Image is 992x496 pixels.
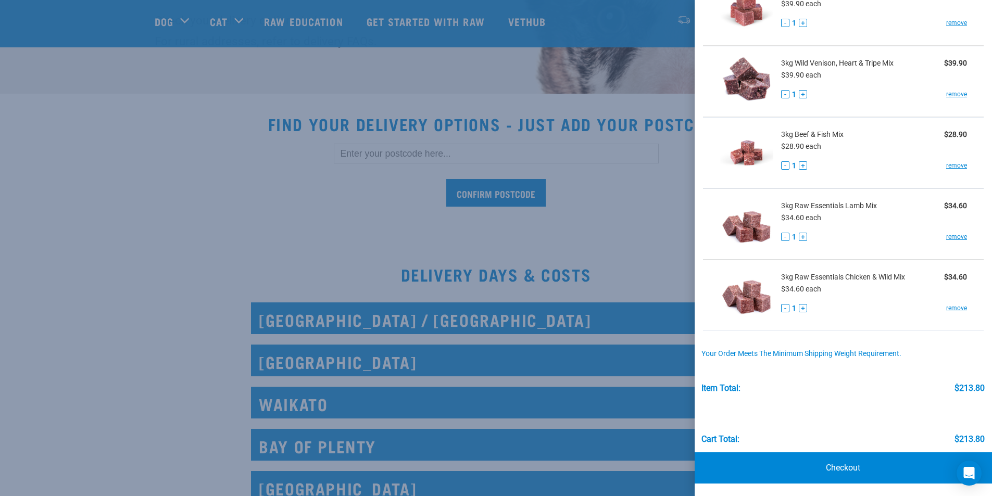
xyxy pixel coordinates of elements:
span: $28.90 each [781,142,821,150]
span: 1 [792,232,796,243]
span: 3kg Raw Essentials Lamb Mix [781,200,877,211]
div: $213.80 [955,384,985,393]
span: 1 [792,303,796,314]
strong: $34.60 [944,201,967,210]
button: - [781,19,789,27]
span: 1 [792,18,796,29]
span: $34.60 each [781,213,821,222]
button: - [781,161,789,170]
a: remove [946,18,967,28]
a: remove [946,232,967,241]
button: + [799,304,807,312]
span: 3kg Wild Venison, Heart & Tripe Mix [781,58,894,69]
button: + [799,161,807,170]
span: 1 [792,89,796,100]
button: + [799,19,807,27]
a: remove [946,303,967,313]
span: $39.90 each [781,71,821,79]
div: Cart total: [701,435,739,444]
strong: $34.60 [944,273,967,281]
img: Raw Essentials Chicken & Wild Mix [720,269,773,322]
img: Raw Essentials Lamb Mix [720,197,773,251]
img: Beef & Fish Mix [720,126,773,180]
a: remove [946,90,967,99]
span: $34.60 each [781,285,821,293]
div: $213.80 [955,435,985,444]
button: - [781,90,789,98]
button: + [799,233,807,241]
div: Item Total: [701,384,740,393]
strong: $39.90 [944,59,967,67]
span: 3kg Beef & Fish Mix [781,129,844,140]
img: Wild Venison, Heart & Tripe Mix [720,55,773,108]
button: - [781,233,789,241]
strong: $28.90 [944,130,967,138]
div: Your order meets the minimum shipping weight requirement. [701,350,985,358]
button: + [799,90,807,98]
div: Open Intercom Messenger [957,461,982,486]
button: - [781,304,789,312]
a: remove [946,161,967,170]
span: 1 [792,160,796,171]
span: 3kg Raw Essentials Chicken & Wild Mix [781,272,905,283]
